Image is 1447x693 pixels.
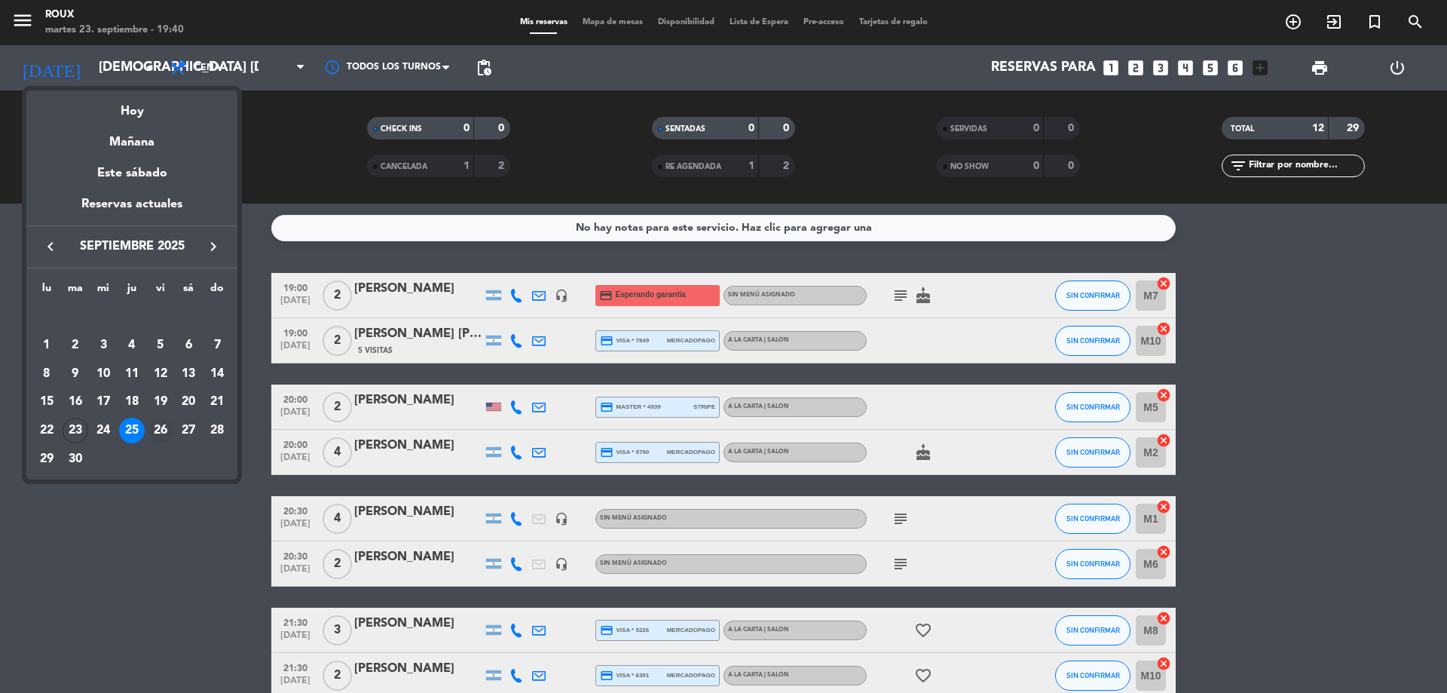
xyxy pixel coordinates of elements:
[175,331,203,360] td: 6 de septiembre de 2025
[119,389,145,415] div: 18
[32,331,61,360] td: 1 de septiembre de 2025
[146,331,175,360] td: 5 de septiembre de 2025
[89,280,118,303] th: miércoles
[34,389,60,415] div: 15
[175,416,203,445] td: 27 de septiembre de 2025
[203,388,231,416] td: 21 de septiembre de 2025
[204,361,230,387] div: 14
[148,333,173,358] div: 5
[26,90,237,121] div: Hoy
[118,416,146,445] td: 25 de septiembre de 2025
[175,360,203,388] td: 13 de septiembre de 2025
[63,389,88,415] div: 16
[26,121,237,152] div: Mañana
[118,388,146,416] td: 18 de septiembre de 2025
[176,389,201,415] div: 20
[26,152,237,195] div: Este sábado
[41,238,60,256] i: keyboard_arrow_left
[90,333,116,358] div: 3
[32,302,231,331] td: SEP.
[175,388,203,416] td: 20 de septiembre de 2025
[61,388,90,416] td: 16 de septiembre de 2025
[34,333,60,358] div: 1
[118,331,146,360] td: 4 de septiembre de 2025
[32,388,61,416] td: 15 de septiembre de 2025
[61,331,90,360] td: 2 de septiembre de 2025
[32,360,61,388] td: 8 de septiembre de 2025
[200,237,227,256] button: keyboard_arrow_right
[90,389,116,415] div: 17
[204,238,222,256] i: keyboard_arrow_right
[203,416,231,445] td: 28 de septiembre de 2025
[203,331,231,360] td: 7 de septiembre de 2025
[176,361,201,387] div: 13
[119,361,145,387] div: 11
[61,416,90,445] td: 23 de septiembre de 2025
[203,280,231,303] th: domingo
[32,445,61,474] td: 29 de septiembre de 2025
[146,360,175,388] td: 12 de septiembre de 2025
[61,445,90,474] td: 30 de septiembre de 2025
[61,360,90,388] td: 9 de septiembre de 2025
[119,333,145,358] div: 4
[204,418,230,443] div: 28
[89,331,118,360] td: 3 de septiembre de 2025
[148,418,173,443] div: 26
[118,360,146,388] td: 11 de septiembre de 2025
[89,388,118,416] td: 17 de septiembre de 2025
[63,418,88,443] div: 23
[146,280,175,303] th: viernes
[175,280,203,303] th: sábado
[61,280,90,303] th: martes
[176,333,201,358] div: 6
[203,360,231,388] td: 14 de septiembre de 2025
[64,237,200,256] span: septiembre 2025
[34,361,60,387] div: 8
[204,333,230,358] div: 7
[89,416,118,445] td: 24 de septiembre de 2025
[148,389,173,415] div: 19
[26,195,237,225] div: Reservas actuales
[176,418,201,443] div: 27
[90,361,116,387] div: 10
[146,388,175,416] td: 19 de septiembre de 2025
[90,418,116,443] div: 24
[119,418,145,443] div: 25
[32,416,61,445] td: 22 de septiembre de 2025
[63,446,88,472] div: 30
[34,418,60,443] div: 22
[148,361,173,387] div: 12
[63,361,88,387] div: 9
[118,280,146,303] th: jueves
[146,416,175,445] td: 26 de septiembre de 2025
[204,389,230,415] div: 21
[37,237,64,256] button: keyboard_arrow_left
[89,360,118,388] td: 10 de septiembre de 2025
[34,446,60,472] div: 29
[32,280,61,303] th: lunes
[63,333,88,358] div: 2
